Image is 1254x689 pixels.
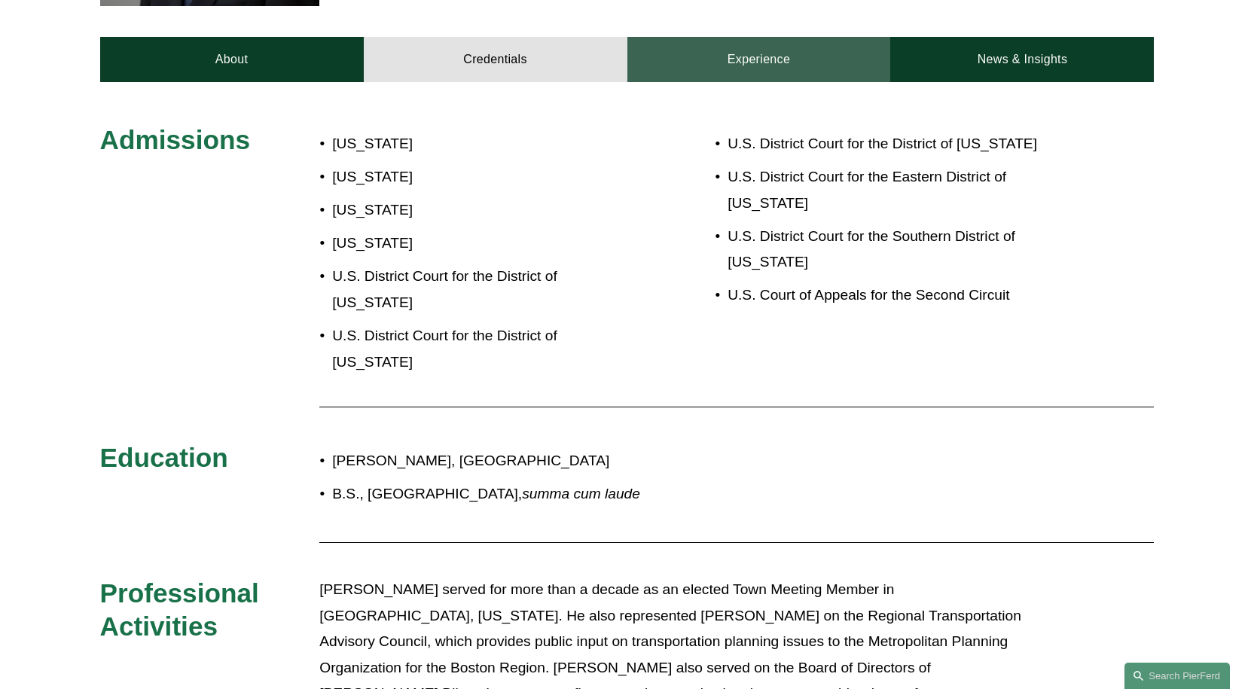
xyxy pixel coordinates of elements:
[1124,663,1230,689] a: Search this site
[332,230,627,257] p: [US_STATE]
[627,37,891,82] a: Experience
[728,164,1066,216] p: U.S. District Court for the Eastern District of [US_STATE]
[728,131,1066,157] p: U.S. District Court for the District of [US_STATE]
[522,486,640,502] em: summa cum laude
[100,578,266,641] span: Professional Activities
[332,481,1022,508] p: B.S., [GEOGRAPHIC_DATA],
[890,37,1154,82] a: News & Insights
[332,197,627,224] p: [US_STATE]
[728,282,1066,309] p: U.S. Court of Appeals for the Second Circuit
[332,131,627,157] p: [US_STATE]
[728,224,1066,276] p: U.S. District Court for the Southern District of [US_STATE]
[100,443,228,472] span: Education
[332,323,627,375] p: U.S. District Court for the District of [US_STATE]
[364,37,627,82] a: Credentials
[100,125,250,154] span: Admissions
[332,164,627,191] p: [US_STATE]
[332,264,627,316] p: U.S. District Court for the District of [US_STATE]
[332,448,1022,474] p: [PERSON_NAME], [GEOGRAPHIC_DATA]
[100,37,364,82] a: About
